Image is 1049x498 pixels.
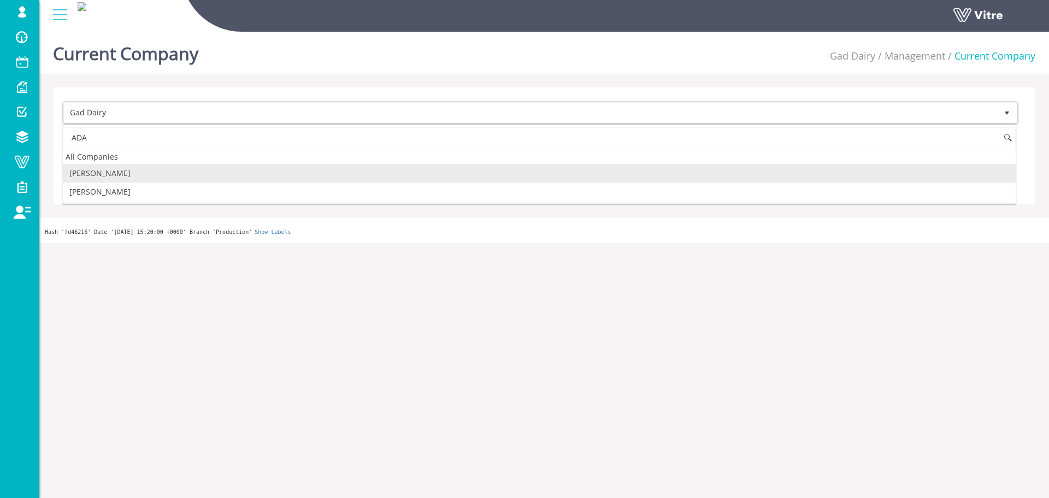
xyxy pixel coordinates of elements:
a: Show Labels [255,229,291,235]
a: Gad Dairy [830,49,875,62]
img: b8638025-6a45-4b02-a323-33aa28809a33.png [78,2,86,11]
li: [PERSON_NAME] [63,164,1016,183]
span: Gad Dairy [64,103,997,122]
span: Hash 'fd46216' Date '[DATE] 15:20:00 +0000' Branch 'Production' [45,229,252,235]
li: Management [875,49,945,63]
li: [PERSON_NAME] [63,183,1016,201]
li: Current Company [945,49,1035,63]
div: All Companies [63,149,1016,164]
span: select [997,103,1017,123]
h1: Current Company [53,27,198,74]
